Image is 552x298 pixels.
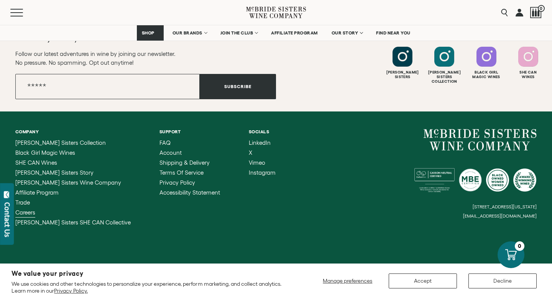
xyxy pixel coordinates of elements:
[15,170,131,176] a: McBride Sisters Story
[159,149,182,156] span: Account
[249,139,271,146] span: LinkedIn
[323,278,372,284] span: Manage preferences
[508,70,548,79] div: She Can Wines
[142,30,155,36] span: SHOP
[15,189,59,196] span: Affiliate Program
[15,149,75,156] span: Black Girl Magic Wines
[11,270,292,277] h2: We value your privacy
[159,140,220,146] a: FAQ
[249,140,276,146] a: LinkedIn
[10,9,38,16] button: Mobile Menu Trigger
[249,149,252,156] span: X
[159,139,171,146] span: FAQ
[15,179,121,186] span: [PERSON_NAME] Sisters Wine Company
[249,170,276,176] a: Instagram
[159,189,220,196] span: Accessibility Statement
[54,288,87,294] a: Privacy Policy.
[15,49,276,67] p: Follow our latest adventures in wine by joining our newsletter. No pressure. No spamming. Opt out...
[159,190,220,196] a: Accessibility Statement
[332,30,358,36] span: OUR STORY
[15,160,131,166] a: SHE CAN Wines
[168,25,212,41] a: OUR BRANDS
[515,241,524,251] div: 0
[468,273,537,288] button: Decline
[3,202,11,237] div: Contact Us
[15,139,106,146] span: [PERSON_NAME] Sisters Collection
[220,30,253,36] span: JOIN THE CLUB
[389,273,457,288] button: Accept
[383,70,422,79] div: [PERSON_NAME] Sisters
[318,273,377,288] button: Manage preferences
[15,140,131,146] a: McBride Sisters Collection
[15,74,200,99] input: Email
[15,200,131,206] a: Trade
[508,47,548,79] a: Follow SHE CAN Wines on Instagram She CanWines
[424,129,537,151] a: McBride Sisters Wine Company
[15,209,35,216] span: Careers
[159,150,220,156] a: Account
[159,169,204,176] span: Terms of Service
[200,74,276,99] button: Subscribe
[159,180,220,186] a: Privacy Policy
[473,204,537,209] small: [STREET_ADDRESS][US_STATE]
[249,150,276,156] a: X
[383,47,422,79] a: Follow McBride Sisters on Instagram [PERSON_NAME]Sisters
[159,179,195,186] span: Privacy Policy
[15,219,131,226] a: McBride Sisters SHE CAN Collective
[249,159,265,166] span: Vimeo
[159,160,220,166] a: Shipping & Delivery
[15,159,57,166] span: SHE CAN Wines
[249,160,276,166] a: Vimeo
[538,5,545,12] span: 0
[467,47,506,79] a: Follow Black Girl Magic Wines on Instagram Black GirlMagic Wines
[137,25,164,41] a: SHOP
[467,70,506,79] div: Black Girl Magic Wines
[15,150,131,156] a: Black Girl Magic Wines
[371,25,416,41] a: FIND NEAR YOU
[172,30,202,36] span: OUR BRANDS
[424,70,464,84] div: [PERSON_NAME] Sisters Collection
[15,190,131,196] a: Affiliate Program
[266,25,323,41] a: AFFILIATE PROGRAM
[15,210,131,216] a: Careers
[15,169,94,176] span: [PERSON_NAME] Sisters Story
[376,30,411,36] span: FIND NEAR YOU
[215,25,263,41] a: JOIN THE CLUB
[271,30,318,36] span: AFFILIATE PROGRAM
[15,180,131,186] a: McBride Sisters Wine Company
[327,25,368,41] a: OUR STORY
[424,47,464,84] a: Follow McBride Sisters Collection on Instagram [PERSON_NAME] SistersCollection
[11,280,292,294] p: We use cookies and other technologies to personalize your experience, perform marketing, and coll...
[159,170,220,176] a: Terms of Service
[159,159,210,166] span: Shipping & Delivery
[15,219,131,226] span: [PERSON_NAME] Sisters SHE CAN Collective
[463,213,537,219] small: [EMAIL_ADDRESS][DOMAIN_NAME]
[15,199,30,206] span: Trade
